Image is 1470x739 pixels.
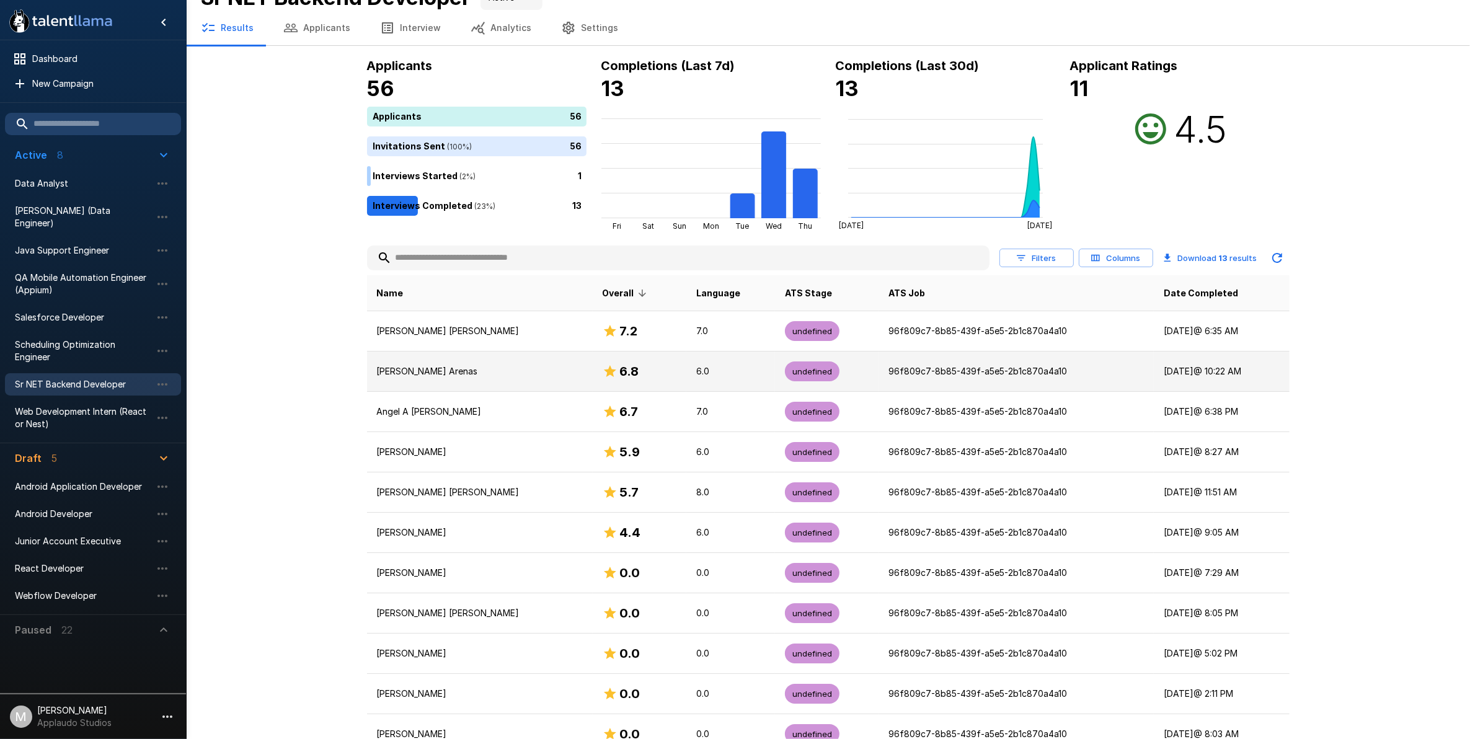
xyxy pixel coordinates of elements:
[620,442,640,462] h6: 5.9
[1154,634,1289,674] td: [DATE] @ 5:02 PM
[673,221,686,231] tspan: Sun
[1079,249,1153,268] button: Columns
[456,11,546,45] button: Analytics
[1265,246,1290,270] button: Updated Today - 12:35 PM
[570,110,582,123] p: 56
[1158,246,1262,270] button: Download 13 results
[377,607,583,619] p: [PERSON_NAME] [PERSON_NAME]
[888,405,1145,418] p: 96f809c7-8b85-439f-a5e5-2b1c870a4a10
[620,321,638,341] h6: 7.2
[1154,352,1289,392] td: [DATE] @ 10:22 AM
[696,647,765,660] p: 0.0
[620,563,640,583] h6: 0.0
[1154,593,1289,634] td: [DATE] @ 8:05 PM
[696,607,765,619] p: 0.0
[766,221,782,231] tspan: Wed
[785,286,832,301] span: ATS Stage
[377,325,583,337] p: [PERSON_NAME] [PERSON_NAME]
[1154,513,1289,553] td: [DATE] @ 9:05 AM
[620,644,640,663] h6: 0.0
[888,526,1145,539] p: 96f809c7-8b85-439f-a5e5-2b1c870a4a10
[268,11,365,45] button: Applicants
[1070,58,1178,73] b: Applicant Ratings
[377,405,583,418] p: Angel A [PERSON_NAME]
[377,526,583,539] p: [PERSON_NAME]
[365,11,456,45] button: Interview
[620,482,639,502] h6: 5.7
[839,221,864,230] tspan: [DATE]
[578,169,582,182] p: 1
[836,58,980,73] b: Completions (Last 30d)
[377,365,583,378] p: [PERSON_NAME] Arenas
[620,603,640,623] h6: 0.0
[735,221,749,231] tspan: Tue
[703,221,719,231] tspan: Mon
[1154,432,1289,472] td: [DATE] @ 8:27 AM
[377,446,583,458] p: [PERSON_NAME]
[836,76,859,101] b: 13
[696,286,740,301] span: Language
[696,526,765,539] p: 6.0
[785,446,839,458] span: undefined
[888,286,925,301] span: ATS Job
[999,249,1074,268] button: Filters
[888,365,1145,378] p: 96f809c7-8b85-439f-a5e5-2b1c870a4a10
[785,648,839,660] span: undefined
[696,325,765,337] p: 7.0
[785,608,839,619] span: undefined
[1164,286,1238,301] span: Date Completed
[377,567,583,579] p: [PERSON_NAME]
[888,486,1145,498] p: 96f809c7-8b85-439f-a5e5-2b1c870a4a10
[888,446,1145,458] p: 96f809c7-8b85-439f-a5e5-2b1c870a4a10
[367,58,433,73] b: Applicants
[1027,221,1052,230] tspan: [DATE]
[1154,553,1289,593] td: [DATE] @ 7:29 AM
[888,607,1145,619] p: 96f809c7-8b85-439f-a5e5-2b1c870a4a10
[546,11,633,45] button: Settings
[696,486,765,498] p: 8.0
[367,76,395,101] b: 56
[798,221,812,231] tspan: Thu
[1154,392,1289,432] td: [DATE] @ 6:38 PM
[888,647,1145,660] p: 96f809c7-8b85-439f-a5e5-2b1c870a4a10
[603,286,650,301] span: Overall
[1070,76,1089,101] b: 11
[377,286,404,301] span: Name
[785,406,839,418] span: undefined
[696,405,765,418] p: 7.0
[785,527,839,539] span: undefined
[601,76,625,101] b: 13
[601,58,735,73] b: Completions (Last 7d)
[620,402,639,422] h6: 6.7
[785,487,839,498] span: undefined
[186,11,268,45] button: Results
[620,684,640,704] h6: 0.0
[785,567,839,579] span: undefined
[1154,472,1289,513] td: [DATE] @ 11:51 AM
[620,361,639,381] h6: 6.8
[642,221,654,231] tspan: Sat
[696,688,765,700] p: 0.0
[1174,107,1228,151] h2: 4.5
[377,688,583,700] p: [PERSON_NAME]
[785,325,839,337] span: undefined
[377,647,583,660] p: [PERSON_NAME]
[785,366,839,378] span: undefined
[1154,674,1289,714] td: [DATE] @ 2:11 PM
[888,567,1145,579] p: 96f809c7-8b85-439f-a5e5-2b1c870a4a10
[377,486,583,498] p: [PERSON_NAME] [PERSON_NAME]
[1219,253,1228,263] b: 13
[785,688,839,700] span: undefined
[570,139,582,153] p: 56
[1154,311,1289,352] td: [DATE] @ 6:35 AM
[620,523,641,542] h6: 4.4
[888,325,1145,337] p: 96f809c7-8b85-439f-a5e5-2b1c870a4a10
[696,365,765,378] p: 6.0
[613,221,621,231] tspan: Fri
[573,199,582,212] p: 13
[696,446,765,458] p: 6.0
[696,567,765,579] p: 0.0
[888,688,1145,700] p: 96f809c7-8b85-439f-a5e5-2b1c870a4a10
